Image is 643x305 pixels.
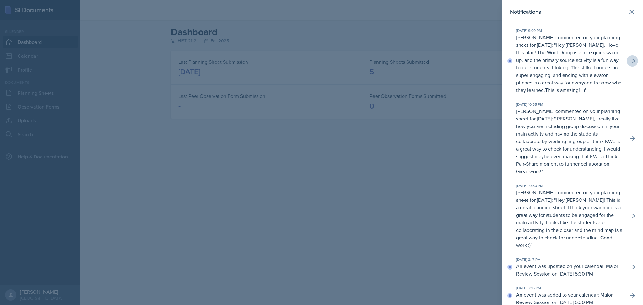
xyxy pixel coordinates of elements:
[510,8,541,16] h2: Notifications
[516,102,623,107] div: [DATE] 10:55 PM
[516,28,623,34] div: [DATE] 9:09 PM
[516,196,622,249] p: Hey [PERSON_NAME]! This is a great planning sheet. I think your warm up is a great way for studen...
[516,41,623,94] p: Hey [PERSON_NAME], I love this plan! The Word Dump is a nice quick warm-up, and the primary sourc...
[516,257,623,262] div: [DATE] 2:17 PM
[516,189,623,249] p: [PERSON_NAME] commented on your planning sheet for [DATE]: " "
[516,262,623,277] p: An event was updated on your calendar: Major Review Session on [DATE] 5:30 PM
[516,285,623,291] div: [DATE] 2:16 PM
[516,34,623,94] p: [PERSON_NAME] commented on your planning sheet for [DATE]: " "
[516,107,623,175] p: [PERSON_NAME] commented on your planning sheet for [DATE]: " "
[516,183,623,189] div: [DATE] 10:50 PM
[516,115,620,175] p: [PERSON_NAME], I really like how you are including group discussion in your main activity and hav...
[545,87,585,94] p: This is amazing! =)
